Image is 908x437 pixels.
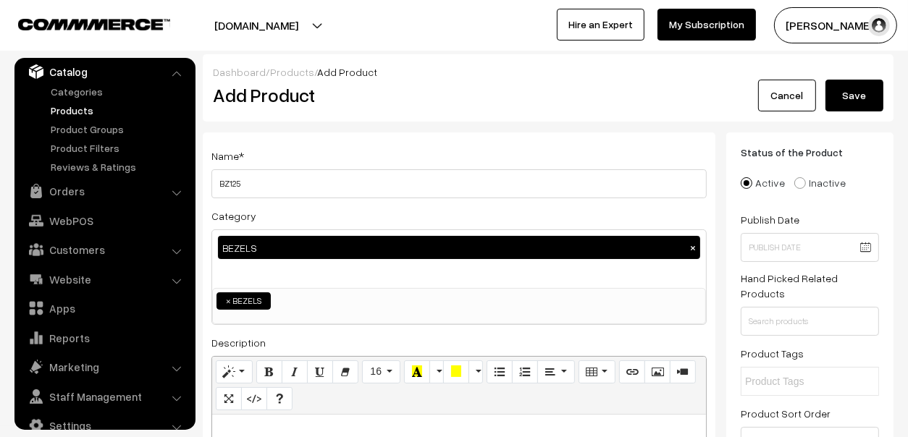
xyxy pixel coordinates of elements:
[443,360,469,383] button: Background Color
[218,236,700,259] div: BEZELS
[266,387,293,410] button: Help
[18,295,190,321] a: Apps
[579,360,615,383] button: Table
[429,360,444,383] button: More Color
[404,360,430,383] button: Recent Color
[868,14,890,36] img: user
[241,387,267,410] button: Code View
[47,159,190,174] a: Reviews & Ratings
[741,271,879,301] label: Hand Picked Related Products
[657,9,756,41] a: My Subscription
[758,80,816,111] a: Cancel
[741,346,804,361] label: Product Tags
[18,266,190,292] a: Website
[270,66,314,78] a: Products
[686,241,699,254] button: ×
[741,307,879,336] input: Search products
[362,360,400,383] button: Font Size
[211,169,707,198] input: Name
[211,335,266,350] label: Description
[18,383,190,410] a: Staff Management
[213,84,710,106] h2: Add Product
[282,360,308,383] button: Italic (CTRL+I)
[741,233,879,262] input: Publish Date
[745,374,872,389] input: Product Tags
[317,66,377,78] span: Add Product
[670,360,696,383] button: Video
[825,80,883,111] button: Save
[18,237,190,263] a: Customers
[741,212,799,227] label: Publish Date
[537,360,574,383] button: Paragraph
[47,84,190,99] a: Categories
[47,140,190,156] a: Product Filters
[557,9,644,41] a: Hire an Expert
[487,360,513,383] button: Unordered list (CTRL+SHIFT+NUM7)
[217,292,271,310] li: BEZELS
[619,360,645,383] button: Link (CTRL+K)
[370,365,382,377] span: 16
[512,360,538,383] button: Ordered list (CTRL+SHIFT+NUM8)
[18,354,190,380] a: Marketing
[18,19,170,30] img: COMMMERCE
[18,325,190,351] a: Reports
[18,208,190,234] a: WebPOS
[307,360,333,383] button: Underline (CTRL+U)
[256,360,282,383] button: Bold (CTRL+B)
[164,7,349,43] button: [DOMAIN_NAME]
[741,175,785,190] label: Active
[211,148,244,164] label: Name
[741,406,831,421] label: Product Sort Order
[213,64,883,80] div: / /
[332,360,358,383] button: Remove Font Style (CTRL+\)
[216,360,253,383] button: Style
[774,7,897,43] button: [PERSON_NAME]…
[468,360,483,383] button: More Color
[794,175,846,190] label: Inactive
[47,122,190,137] a: Product Groups
[213,66,266,78] a: Dashboard
[211,208,256,224] label: Category
[226,294,231,307] span: ×
[18,178,190,204] a: Orders
[18,59,190,85] a: Catalog
[216,387,242,410] button: Full Screen
[18,14,145,32] a: COMMMERCE
[741,146,860,158] span: Status of the Product
[47,103,190,118] a: Products
[644,360,671,383] button: Picture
